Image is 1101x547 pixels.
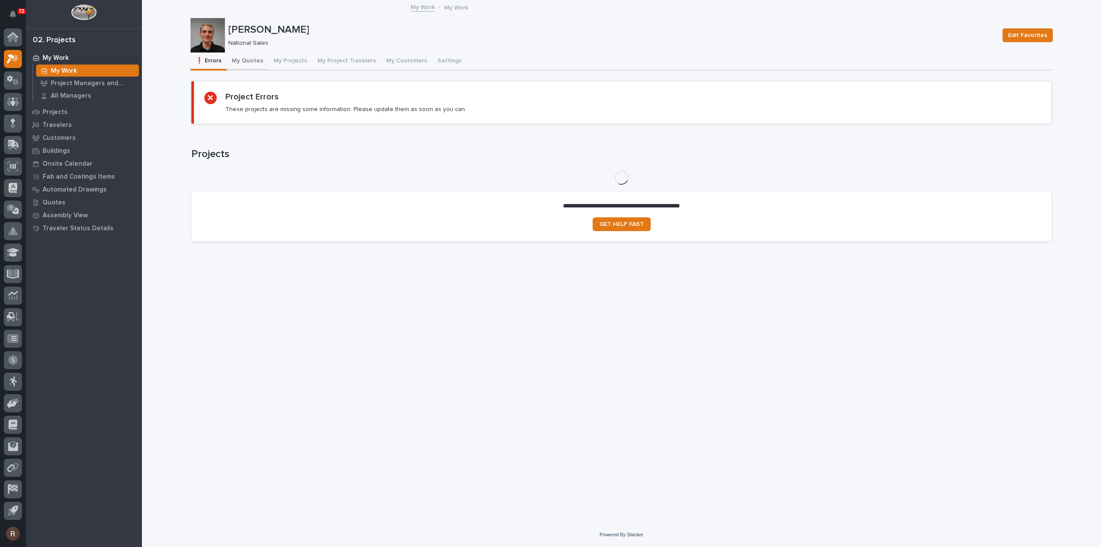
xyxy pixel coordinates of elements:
[43,199,65,207] p: Quotes
[228,24,996,36] p: [PERSON_NAME]
[43,147,70,155] p: Buildings
[191,53,227,71] button: ❗ Errors
[4,525,22,543] button: users-avatar
[26,222,142,235] a: Traveler Status Details
[33,36,76,45] div: 02. Projects
[43,134,76,142] p: Customers
[33,77,142,89] a: Project Managers and Engineers
[26,105,142,118] a: Projects
[33,65,142,77] a: My Work
[1003,28,1053,42] button: Edit Favorites
[593,217,651,231] a: GET HELP FAST
[43,212,88,219] p: Assembly View
[43,173,115,181] p: Fab and Coatings Items
[191,148,1052,161] h1: Projects
[33,90,142,102] a: All Managers
[228,40,992,47] p: National Sales
[26,118,142,131] a: Travelers
[4,5,22,23] button: Notifications
[26,209,142,222] a: Assembly View
[432,53,467,71] button: Settings
[26,131,142,144] a: Customers
[51,80,135,87] p: Project Managers and Engineers
[26,196,142,209] a: Quotes
[43,121,72,129] p: Travelers
[227,53,268,71] button: My Quotes
[26,144,142,157] a: Buildings
[51,92,91,100] p: All Managers
[19,8,25,14] p: 72
[11,10,22,24] div: Notifications72
[26,170,142,183] a: Fab and Coatings Items
[43,225,114,232] p: Traveler Status Details
[43,54,69,62] p: My Work
[600,221,644,227] span: GET HELP FAST
[43,160,92,168] p: Onsite Calendar
[43,186,107,194] p: Automated Drawings
[600,532,643,537] a: Powered By Stacker
[411,2,435,12] a: My Work
[312,53,381,71] button: My Project Travelers
[381,53,432,71] button: My Customers
[1008,30,1047,40] span: Edit Favorites
[225,92,279,102] h2: Project Errors
[26,51,142,64] a: My Work
[26,157,142,170] a: Onsite Calendar
[444,2,468,12] p: My Work
[51,67,77,75] p: My Work
[71,4,96,20] img: Workspace Logo
[268,53,312,71] button: My Projects
[26,183,142,196] a: Automated Drawings
[225,105,466,113] p: These projects are missing some information. Please update them as soon as you can.
[43,108,68,116] p: Projects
